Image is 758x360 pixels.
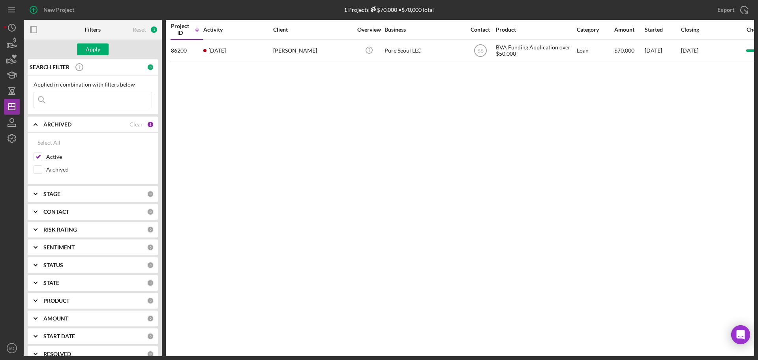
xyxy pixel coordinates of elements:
[577,40,614,61] div: Loan
[9,346,15,351] text: MJ
[147,262,154,269] div: 0
[43,298,69,304] b: PRODUCT
[147,297,154,304] div: 0
[171,23,189,36] div: Project ID
[34,135,64,151] button: Select All
[477,48,483,54] text: SS
[77,43,109,55] button: Apply
[709,2,754,18] button: Export
[273,40,352,61] div: [PERSON_NAME]
[614,47,634,54] span: $70,000
[147,315,154,322] div: 0
[717,2,734,18] div: Export
[496,26,575,33] div: Product
[147,208,154,215] div: 0
[43,315,68,322] b: AMOUNT
[465,26,495,33] div: Contact
[43,226,77,233] b: RISK RATING
[43,351,71,357] b: RESOLVED
[34,81,152,88] div: Applied in combination with filters below
[208,47,226,54] time: 2025-09-25 14:57
[129,121,143,128] div: Clear
[147,226,154,233] div: 0
[369,6,397,13] div: $70,000
[43,2,74,18] div: New Project
[147,333,154,340] div: 0
[46,166,152,173] label: Archived
[43,262,63,268] b: STATUS
[4,340,20,356] button: MJ
[43,121,71,128] b: ARCHIVED
[645,26,680,33] div: Started
[344,6,434,13] div: 1 Projects • $70,000 Total
[85,26,101,33] b: Filters
[614,26,644,33] div: Amount
[147,279,154,286] div: 0
[731,325,750,344] div: Open Intercom Messenger
[496,40,575,61] div: BVA Funding Application over $50,000
[577,26,614,33] div: Category
[43,191,60,197] b: STAGE
[171,40,203,61] div: 86200
[385,26,463,33] div: Business
[150,26,158,34] div: 1
[46,153,152,161] label: Active
[147,351,154,358] div: 0
[43,280,59,286] b: STATE
[147,64,154,71] div: 0
[43,244,75,251] b: SENTIMENT
[147,190,154,198] div: 0
[203,26,272,33] div: Activity
[133,26,146,33] div: Reset
[273,26,352,33] div: Client
[43,333,75,339] b: START DATE
[43,209,69,215] b: CONTACT
[86,43,100,55] div: Apply
[385,40,463,61] div: Pure Seoul LLC
[681,26,740,33] div: Closing
[38,135,60,151] div: Select All
[645,40,680,61] div: [DATE]
[24,2,82,18] button: New Project
[147,121,154,128] div: 1
[681,47,698,54] time: [DATE]
[147,244,154,251] div: 0
[354,26,384,33] div: Overview
[30,64,69,70] b: SEARCH FILTER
